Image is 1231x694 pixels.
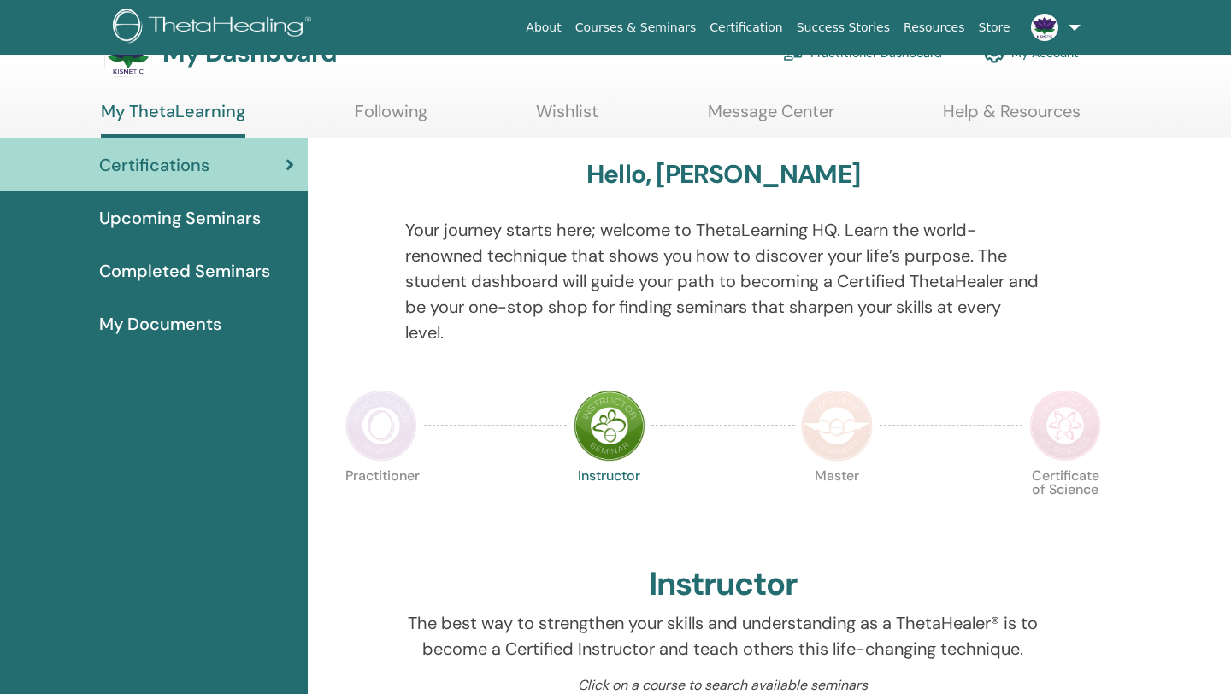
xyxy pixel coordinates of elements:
[101,101,245,138] a: My ThetaLearning
[708,101,834,134] a: Message Center
[355,101,427,134] a: Following
[972,12,1017,44] a: Store
[568,12,704,44] a: Courses & Seminars
[1029,390,1101,462] img: Certificate of Science
[586,159,860,190] h3: Hello, [PERSON_NAME]
[162,38,337,68] h3: My Dashboard
[801,469,873,541] p: Master
[943,101,1081,134] a: Help & Resources
[649,565,798,604] h2: Instructor
[99,258,270,284] span: Completed Seminars
[345,469,417,541] p: Practitioner
[405,217,1042,345] p: Your journey starts here; welcome to ThetaLearning HQ. Learn the world-renowned technique that sh...
[99,152,209,178] span: Certifications
[113,9,317,47] img: logo.png
[574,390,645,462] img: Instructor
[897,12,972,44] a: Resources
[99,205,261,231] span: Upcoming Seminars
[801,390,873,462] img: Master
[574,469,645,541] p: Instructor
[405,610,1042,662] p: The best way to strengthen your skills and understanding as a ThetaHealer® is to become a Certifi...
[345,390,417,462] img: Practitioner
[1029,469,1101,541] p: Certificate of Science
[519,12,568,44] a: About
[703,12,789,44] a: Certification
[790,12,897,44] a: Success Stories
[1031,14,1058,41] img: default.jpg
[536,101,598,134] a: Wishlist
[99,311,221,337] span: My Documents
